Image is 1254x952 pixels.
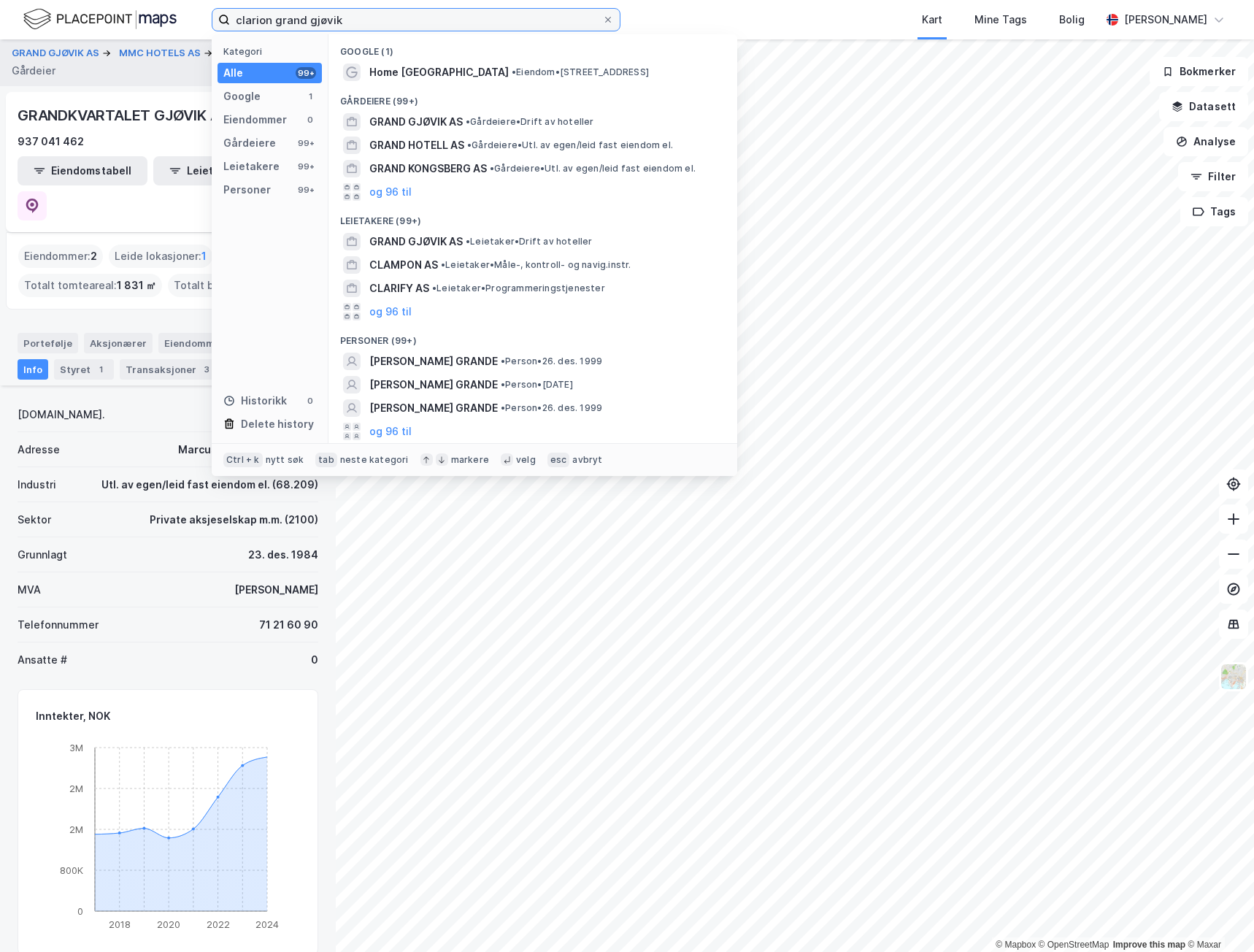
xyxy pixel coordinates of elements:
[84,333,153,353] div: Aksjonærer
[296,67,316,79] div: 99+
[369,423,412,440] button: og 96 til
[369,137,464,154] span: GRAND HOTELL AS
[18,651,67,669] div: Ansatte #
[223,134,276,152] div: Gårdeiere
[467,139,472,150] span: •
[60,864,83,875] tspan: 800K
[501,356,602,367] span: Person • 26. des. 1999
[157,918,180,930] tspan: 2020
[18,245,103,268] div: Eiendommer :
[69,823,83,834] tspan: 2M
[201,247,207,265] span: 1
[1159,92,1248,121] button: Datasett
[54,359,114,380] div: Styret
[315,453,337,467] div: tab
[223,88,261,105] div: Google
[369,303,412,320] button: og 96 til
[18,274,162,297] div: Totalt tomteareal :
[369,113,463,131] span: GRAND GJØVIK AS
[304,114,316,126] div: 0
[572,454,602,466] div: avbryt
[1181,882,1254,952] iframe: Chat Widget
[512,66,649,78] span: Eiendom • [STREET_ADDRESS]
[18,104,232,127] div: GRANDKVARTALET GJØVIK AS
[369,233,463,250] span: GRAND GJØVIK AS
[109,918,131,930] tspan: 2018
[117,277,156,294] span: 1 831 ㎡
[501,402,602,414] span: Person • 26. des. 1999
[255,918,279,930] tspan: 2024
[547,453,570,467] div: esc
[512,66,516,77] span: •
[974,11,1027,28] div: Mine Tags
[516,454,536,466] div: velg
[93,362,108,377] div: 1
[466,116,594,128] span: Gårdeiere • Drift av hoteller
[18,359,48,380] div: Info
[18,406,105,423] div: [DOMAIN_NAME].
[441,259,445,270] span: •
[223,181,271,199] div: Personer
[490,163,696,174] span: Gårdeiere • Utl. av egen/leid fast eiendom el.
[223,46,322,57] div: Kategori
[467,139,673,151] span: Gårdeiere • Utl. av egen/leid fast eiendom el.
[340,454,409,466] div: neste kategori
[451,454,489,466] div: markere
[18,581,41,599] div: MVA
[1150,57,1248,86] button: Bokmerker
[120,359,220,380] div: Transaksjoner
[1039,940,1109,950] a: OpenStreetMap
[311,651,318,669] div: 0
[223,158,280,175] div: Leietakere
[432,283,605,294] span: Leietaker • Programmeringstjenester
[369,376,498,394] span: [PERSON_NAME] GRANDE
[328,84,737,110] div: Gårdeiere (99+)
[199,362,214,377] div: 3
[369,64,509,81] span: Home [GEOGRAPHIC_DATA]
[441,259,631,271] span: Leietaker • Måle-, kontroll- og navig.instr.
[207,918,230,930] tspan: 2022
[150,511,318,529] div: Private aksjeselskap m.m. (2100)
[501,379,505,390] span: •
[369,353,498,370] span: [PERSON_NAME] GRANDE
[168,274,286,297] div: Totalt byggareal :
[501,356,505,366] span: •
[223,392,287,410] div: Historikk
[1178,162,1248,191] button: Filter
[490,163,494,174] span: •
[328,34,737,61] div: Google (1)
[23,7,177,32] img: logo.f888ab2527a4732fd821a326f86c7f29.svg
[101,476,318,494] div: Utl. av egen/leid fast eiendom el. (68.209)
[1220,663,1247,691] img: Z
[18,546,67,564] div: Grunnlagt
[77,905,83,916] tspan: 0
[432,283,436,293] span: •
[1181,882,1254,952] div: Kontrollprogram for chat
[304,395,316,407] div: 0
[230,9,602,31] input: Søk på adresse, matrikkel, gårdeiere, leietakere eller personer
[18,156,147,185] button: Eiendomstabell
[12,46,102,61] button: GRAND GJØVIK AS
[153,156,283,185] button: Leietakertabell
[1113,940,1185,950] a: Improve this map
[18,133,84,150] div: 937 041 462
[223,453,263,467] div: Ctrl + k
[69,741,83,753] tspan: 3M
[259,616,318,634] div: 71 21 60 90
[234,581,318,599] div: [PERSON_NAME]
[1059,11,1085,28] div: Bolig
[69,782,83,794] tspan: 2M
[1124,11,1207,28] div: [PERSON_NAME]
[18,476,56,494] div: Industri
[1180,197,1248,226] button: Tags
[119,46,204,61] button: MMC HOTELS AS
[296,137,316,149] div: 99+
[369,256,438,274] span: CLAMPON AS
[328,323,737,350] div: Personer (99+)
[466,236,470,247] span: •
[501,379,573,391] span: Person • [DATE]
[1163,127,1248,156] button: Analyse
[36,707,110,725] div: Inntekter, NOK
[109,245,212,268] div: Leide lokasjoner :
[369,399,498,417] span: [PERSON_NAME] GRANDE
